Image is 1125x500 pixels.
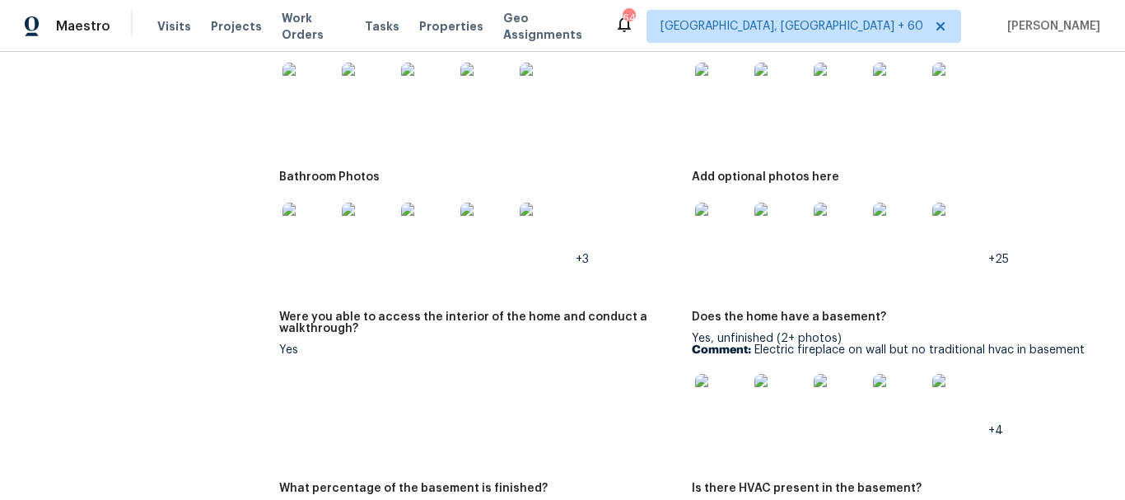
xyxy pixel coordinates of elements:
span: Work Orders [282,10,345,43]
p: Electric fireplace on wall but no traditional hvac in basement [692,344,1092,356]
h5: Were you able to access the interior of the home and conduct a walkthrough? [279,311,679,334]
b: Comment: [692,344,751,356]
div: Yes [279,344,679,356]
span: +25 [988,254,1009,265]
h5: Is there HVAC present in the basement? [692,483,922,494]
h5: Bathroom Photos [279,171,380,183]
div: 649 [623,10,634,26]
span: [GEOGRAPHIC_DATA], [GEOGRAPHIC_DATA] + 60 [661,18,923,35]
h5: Does the home have a basement? [692,311,886,323]
span: [PERSON_NAME] [1001,18,1100,35]
h5: Add optional photos here [692,171,839,183]
span: Geo Assignments [503,10,595,43]
h5: What percentage of the basement is finished? [279,483,548,494]
span: Properties [419,18,483,35]
span: +4 [988,425,1003,437]
span: Projects [211,18,262,35]
span: Maestro [56,18,110,35]
span: +3 [576,254,589,265]
span: Tasks [365,21,399,32]
div: Yes, unfinished (2+ photos) [692,333,1092,437]
span: Visits [157,18,191,35]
